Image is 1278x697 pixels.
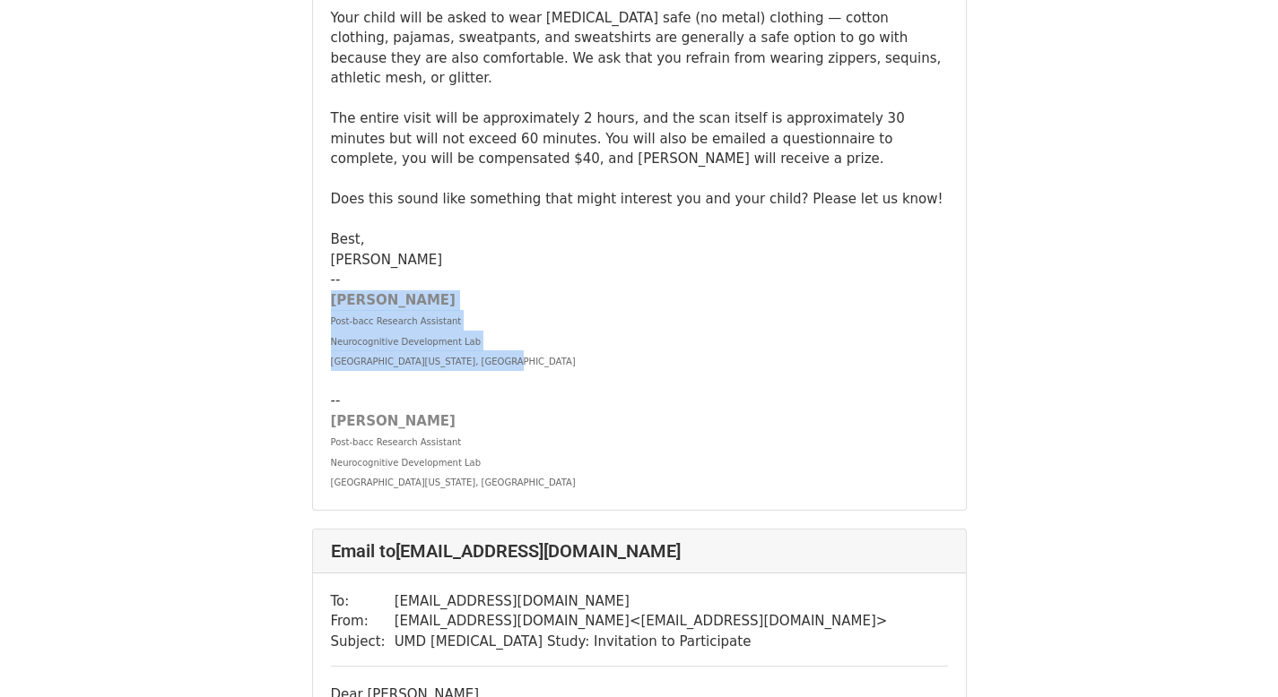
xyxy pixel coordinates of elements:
[395,611,888,632] td: [EMAIL_ADDRESS][DOMAIN_NAME] < [EMAIL_ADDRESS][DOMAIN_NAME] >
[331,458,482,468] font: Neurocognitive Development Lab
[331,357,576,366] font: [GEOGRAPHIC_DATA][US_STATE], [GEOGRAPHIC_DATA]
[331,540,948,562] h4: Email to [EMAIL_ADDRESS][DOMAIN_NAME]
[395,591,888,612] td: [EMAIL_ADDRESS][DOMAIN_NAME]
[331,316,462,326] font: Post-bacc Research Assistant
[1188,611,1278,697] iframe: Chat Widget
[331,271,341,288] span: --
[331,611,395,632] td: From:
[331,478,576,487] font: [GEOGRAPHIC_DATA][US_STATE], [GEOGRAPHIC_DATA]
[331,292,456,308] b: [PERSON_NAME]
[331,632,395,652] td: Subject:
[331,437,462,447] font: Post-bacc Research Assistant
[331,337,482,347] font: Neurocognitive Development Lab
[331,413,456,429] b: [PERSON_NAME]
[395,632,888,652] td: UMD [MEDICAL_DATA] Study: Invitation to Participate
[331,392,341,409] span: --
[331,591,395,612] td: To:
